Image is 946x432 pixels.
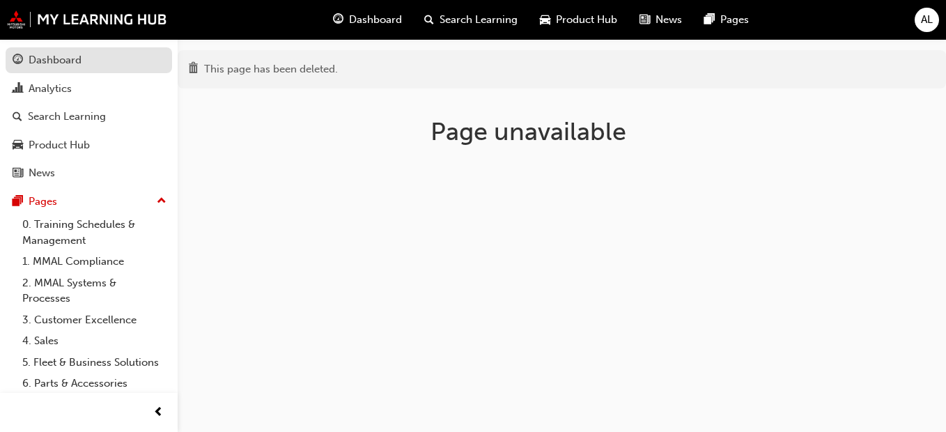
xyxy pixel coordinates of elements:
span: car-icon [540,11,550,29]
span: search-icon [424,11,434,29]
span: news-icon [639,11,650,29]
a: search-iconSearch Learning [413,6,529,34]
span: Product Hub [556,12,617,28]
a: 4. Sales [17,330,172,352]
div: This page has been deleted. [204,61,338,77]
span: up-icon [157,192,166,210]
a: Product Hub [6,132,172,158]
div: Analytics [29,81,72,97]
span: pages-icon [13,196,23,208]
a: 0. Training Schedules & Management [17,214,172,251]
button: DashboardAnalyticsSearch LearningProduct HubNews [6,45,172,189]
span: search-icon [13,111,22,123]
a: 1. MMAL Compliance [17,251,172,272]
a: 5. Fleet & Business Solutions [17,352,172,373]
div: Dashboard [29,52,82,68]
button: Pages [6,189,172,215]
span: Search Learning [440,12,518,28]
a: news-iconNews [628,6,693,34]
a: guage-iconDashboard [322,6,413,34]
div: Search Learning [28,109,106,125]
a: 2. MMAL Systems & Processes [17,272,172,309]
a: car-iconProduct Hub [529,6,628,34]
a: 3. Customer Excellence [17,309,172,331]
h1: Page unavailable [431,116,840,147]
span: chart-icon [13,83,23,95]
button: AL [915,8,939,32]
span: News [656,12,682,28]
span: news-icon [13,167,23,180]
span: pages-icon [704,11,715,29]
span: prev-icon [153,404,164,422]
a: 6. Parts & Accessories [17,373,172,394]
a: Search Learning [6,104,172,130]
img: mmal [7,10,167,29]
a: Analytics [6,76,172,102]
span: pageStatus_REMOVED-icon [188,63,199,76]
span: guage-icon [333,11,343,29]
div: News [29,165,55,181]
span: Dashboard [349,12,402,28]
span: AL [921,12,933,28]
span: guage-icon [13,54,23,67]
span: car-icon [13,139,23,152]
div: Product Hub [29,137,90,153]
a: pages-iconPages [693,6,760,34]
div: Pages [29,194,57,210]
a: News [6,160,172,186]
span: Pages [720,12,749,28]
a: Dashboard [6,47,172,73]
